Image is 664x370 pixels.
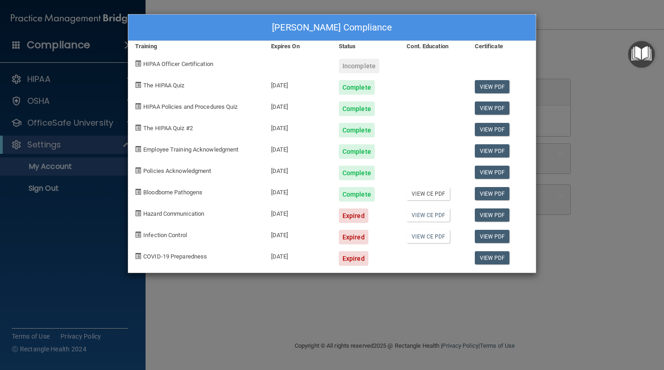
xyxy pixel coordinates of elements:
div: Complete [339,187,375,202]
div: Status [332,41,400,52]
a: View PDF [475,208,510,222]
span: HIPAA Officer Certification [143,61,213,67]
a: View PDF [475,80,510,93]
a: View PDF [475,144,510,157]
div: Complete [339,123,375,137]
span: HIPAA Policies and Procedures Quiz [143,103,237,110]
span: Bloodborne Pathogens [143,189,202,196]
div: [DATE] [264,202,332,223]
div: [DATE] [264,223,332,244]
a: View PDF [475,187,510,200]
a: View PDF [475,123,510,136]
div: [DATE] [264,73,332,95]
div: Expired [339,208,368,223]
div: Complete [339,101,375,116]
div: Expired [339,230,368,244]
a: View CE PDF [407,208,450,222]
div: Complete [339,80,375,95]
div: [DATE] [264,116,332,137]
div: Cont. Education [400,41,468,52]
a: View PDF [475,230,510,243]
div: Complete [339,166,375,180]
span: COVID-19 Preparedness [143,253,207,260]
div: [DATE] [264,137,332,159]
span: The HIPAA Quiz [143,82,184,89]
div: Incomplete [339,59,379,73]
a: View PDF [475,166,510,179]
div: Expired [339,251,368,266]
div: [DATE] [264,95,332,116]
a: View PDF [475,251,510,264]
iframe: Drift Widget Chat Controller [619,307,653,342]
div: [DATE] [264,180,332,202]
div: [PERSON_NAME] Compliance [128,15,536,41]
span: Infection Control [143,232,187,238]
span: Employee Training Acknowledgment [143,146,238,153]
div: [DATE] [264,159,332,180]
div: Complete [339,144,375,159]
div: Training [128,41,264,52]
div: Certificate [468,41,536,52]
span: Policies Acknowledgment [143,167,211,174]
span: The HIPAA Quiz #2 [143,125,193,132]
div: [DATE] [264,244,332,266]
a: View PDF [475,101,510,115]
span: Hazard Communication [143,210,204,217]
a: View CE PDF [407,187,450,200]
a: View CE PDF [407,230,450,243]
div: Expires On [264,41,332,52]
button: Open Resource Center [628,41,655,68]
